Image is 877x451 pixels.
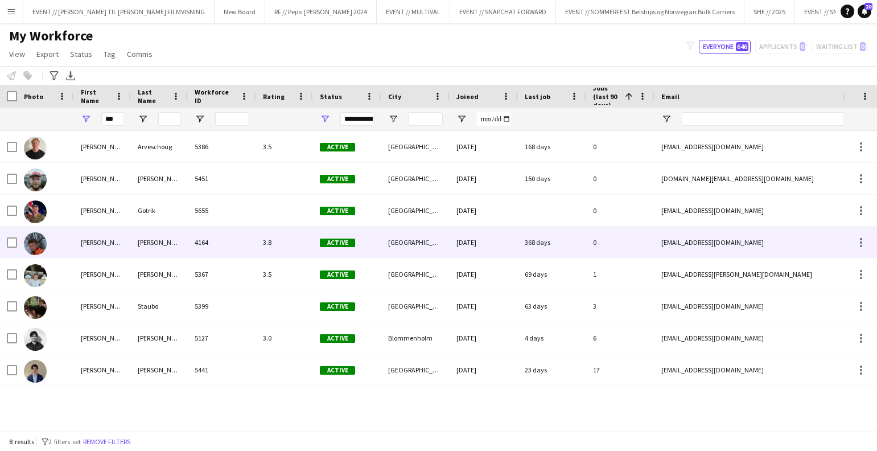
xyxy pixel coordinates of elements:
[450,131,518,162] div: [DATE]
[24,92,43,101] span: Photo
[744,1,795,23] button: SHE // 2025
[122,47,157,61] a: Comms
[699,40,751,54] button: Everyone646
[9,49,25,59] span: View
[450,259,518,290] div: [DATE]
[24,137,47,159] img: Nicolai Arveschoug
[381,163,450,194] div: [GEOGRAPHIC_DATA]
[36,49,59,59] span: Export
[74,259,131,290] div: [PERSON_NAME]
[450,195,518,226] div: [DATE]
[456,92,479,101] span: Joined
[47,69,61,83] app-action-btn: Advanced filters
[256,131,313,162] div: 3.5
[518,322,586,354] div: 4 days
[9,27,93,44] span: My Workforce
[48,437,81,446] span: 2 filters set
[556,1,744,23] button: EVENT // SOMMERFEST Belships og Norwegian Bulk Carriers
[450,290,518,322] div: [DATE]
[32,47,63,61] a: Export
[320,114,330,124] button: Open Filter Menu
[518,227,586,258] div: 368 days
[320,302,355,311] span: Active
[256,259,313,290] div: 3.5
[74,163,131,194] div: [PERSON_NAME]
[23,1,215,23] button: EVENT // [PERSON_NAME] TIL [PERSON_NAME] FILMVISNING
[477,112,511,126] input: Joined Filter Input
[81,114,91,124] button: Open Filter Menu
[24,296,47,319] img: Nicolai Kongsli Staubo
[24,328,47,351] img: Nicolay Lenning
[188,163,256,194] div: 5451
[131,259,188,290] div: [PERSON_NAME]
[24,264,47,287] img: Nicolai Rolland
[381,290,450,322] div: [GEOGRAPHIC_DATA]
[64,69,77,83] app-action-btn: Export XLSX
[81,88,110,105] span: First Name
[215,112,249,126] input: Workforce ID Filter Input
[215,1,265,23] button: New Board
[320,239,355,247] span: Active
[131,131,188,162] div: Arveschoug
[586,163,654,194] div: 0
[736,42,748,51] span: 646
[682,112,875,126] input: Email Filter Input
[518,131,586,162] div: 168 days
[450,354,518,386] div: [DATE]
[263,92,285,101] span: Rating
[450,163,518,194] div: [DATE]
[661,114,672,124] button: Open Filter Menu
[518,354,586,386] div: 23 days
[188,227,256,258] div: 4164
[518,163,586,194] div: 150 days
[99,47,120,61] a: Tag
[381,227,450,258] div: [GEOGRAPHIC_DATA]
[661,92,680,101] span: Email
[320,92,342,101] span: Status
[388,92,401,101] span: City
[74,322,131,354] div: [PERSON_NAME]
[409,112,443,126] input: City Filter Input
[518,259,586,290] div: 69 days
[320,143,355,151] span: Active
[320,207,355,215] span: Active
[74,354,131,386] div: [PERSON_NAME]
[195,114,205,124] button: Open Filter Menu
[320,270,355,279] span: Active
[131,354,188,386] div: [PERSON_NAME]
[131,227,188,258] div: [PERSON_NAME]
[24,200,47,223] img: Nicolas Gotrik
[450,322,518,354] div: [DATE]
[24,232,47,255] img: Ola Halvorsen
[586,322,654,354] div: 6
[381,195,450,226] div: [GEOGRAPHIC_DATA]
[104,49,116,59] span: Tag
[70,49,92,59] span: Status
[127,49,153,59] span: Comms
[188,322,256,354] div: 5127
[388,114,398,124] button: Open Filter Menu
[320,175,355,183] span: Active
[256,322,313,354] div: 3.0
[381,322,450,354] div: Blommenholm
[74,131,131,162] div: [PERSON_NAME]
[81,436,133,448] button: Remove filters
[864,3,872,10] span: 20
[450,227,518,258] div: [DATE]
[525,92,550,101] span: Last job
[381,259,450,290] div: [GEOGRAPHIC_DATA]
[131,163,188,194] div: [PERSON_NAME]
[188,131,256,162] div: 5386
[586,227,654,258] div: 0
[188,195,256,226] div: 5655
[586,354,654,386] div: 17
[858,5,871,18] a: 20
[131,195,188,226] div: Gotrik
[74,290,131,322] div: [PERSON_NAME]
[593,84,620,109] span: Jobs (last 90 days)
[381,354,450,386] div: [GEOGRAPHIC_DATA]
[381,131,450,162] div: [GEOGRAPHIC_DATA]
[24,360,47,383] img: Nicolas Spada
[138,88,167,105] span: Last Name
[586,290,654,322] div: 3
